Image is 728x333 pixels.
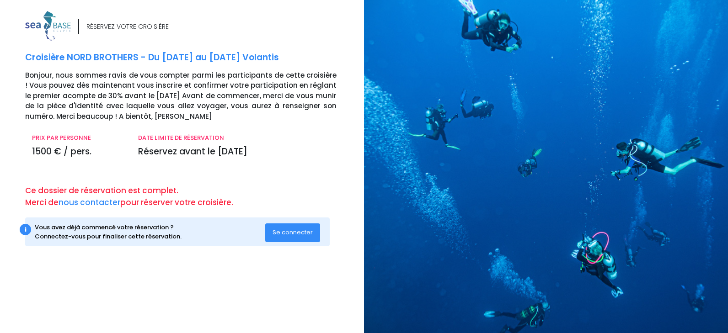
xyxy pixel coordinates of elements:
div: i [20,224,31,235]
p: PRIX PAR PERSONNE [32,133,124,143]
p: Bonjour, nous sommes ravis de vous compter parmi les participants de cette croisière ! Vous pouve... [25,70,357,122]
p: Réservez avant le [DATE] [138,145,337,159]
a: nous contacter [59,197,120,208]
p: DATE LIMITE DE RÉSERVATION [138,133,337,143]
img: logo_color1.png [25,11,71,41]
span: Se connecter [273,228,313,237]
button: Se connecter [265,223,320,242]
div: Vous avez déjà commencé votre réservation ? Connectez-vous pour finaliser cette réservation. [35,223,266,241]
div: RÉSERVEZ VOTRE CROISIÈRE [86,22,169,32]
a: Se connecter [265,228,320,236]
p: Ce dossier de réservation est complet. Merci de pour réserver votre croisière. [25,185,357,208]
p: Croisière NORD BROTHERS - Du [DATE] au [DATE] Volantis [25,51,357,64]
p: 1500 € / pers. [32,145,124,159]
